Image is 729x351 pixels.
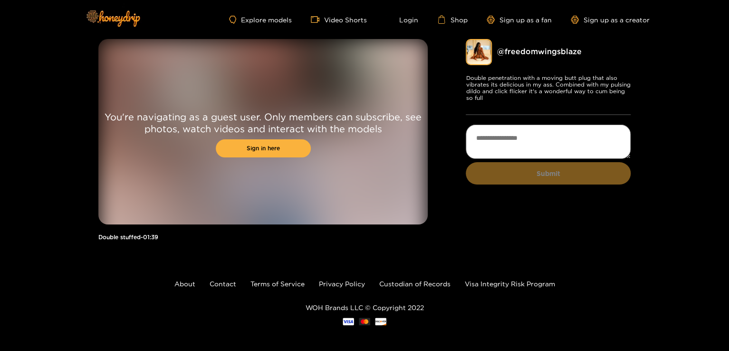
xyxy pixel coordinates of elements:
[311,15,324,24] span: video-camera
[466,162,631,185] button: Submit
[465,280,555,287] a: Visa Integrity Risk Program
[250,280,305,287] a: Terms of Service
[386,15,418,24] a: Login
[379,280,451,287] a: Custodian of Records
[174,280,195,287] a: About
[216,139,311,157] a: Sign in here
[210,280,236,287] a: Contact
[497,47,581,56] a: @ freedomwingsblaze
[229,16,292,24] a: Explore models
[319,280,365,287] a: Privacy Policy
[466,75,631,101] p: Double penetration with a moving butt plug that also vibrates its delicious in my ass. Combined w...
[466,39,492,65] img: freedomwingsblaze
[98,234,428,241] h1: Double stuffed - 01:39
[571,16,650,24] a: Sign up as a creator
[487,16,552,24] a: Sign up as a fan
[311,15,367,24] a: Video Shorts
[98,111,428,135] p: You're navigating as a guest user. Only members can subscribe, see photos, watch videos and inter...
[437,15,468,24] a: Shop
